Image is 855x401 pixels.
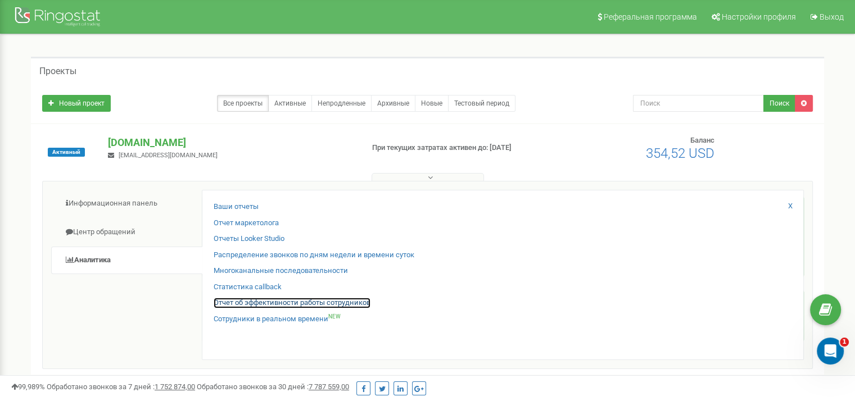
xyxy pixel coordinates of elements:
[840,338,849,347] span: 1
[371,95,415,112] a: Архивные
[214,202,259,212] a: Ваши отчеты
[108,135,354,150] p: [DOMAIN_NAME]
[309,382,349,391] u: 7 787 559,00
[214,218,279,229] a: Отчет маркетолога
[214,298,370,308] a: Отчет об эффективности работы сотрудников
[646,145,714,161] span: 354,52 USD
[214,266,348,276] a: Многоканальные последовательности
[42,95,111,112] a: Новый проект
[119,152,218,159] span: [EMAIL_ADDRESS][DOMAIN_NAME]
[788,201,793,212] a: X
[39,66,76,76] h5: Проекты
[214,250,414,261] a: Распределение звонков по дням недели и времени суток
[311,95,372,112] a: Непродленные
[51,190,202,217] a: Информационная панель
[604,12,697,21] span: Реферальная программа
[633,95,764,112] input: Поиск
[372,143,552,153] p: При текущих затратах активен до: [DATE]
[448,95,515,112] a: Тестовый период
[690,136,714,144] span: Баланс
[51,247,202,274] a: Аналитика
[197,382,349,391] span: Обработано звонков за 30 дней :
[268,95,312,112] a: Активные
[328,313,341,320] sup: NEW
[820,12,844,21] span: Выход
[48,148,85,157] span: Активный
[415,95,449,112] a: Новые
[155,382,195,391] u: 1 752 874,00
[722,12,796,21] span: Настройки профиля
[217,95,269,112] a: Все проекты
[214,314,341,325] a: Сотрудники в реальном времениNEW
[11,382,45,391] span: 99,989%
[214,234,284,244] a: Отчеты Looker Studio
[214,282,282,293] a: Статистика callback
[763,95,795,112] button: Поиск
[51,218,202,246] a: Центр обращений
[817,338,844,364] iframe: Intercom live chat
[47,382,195,391] span: Обработано звонков за 7 дней :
